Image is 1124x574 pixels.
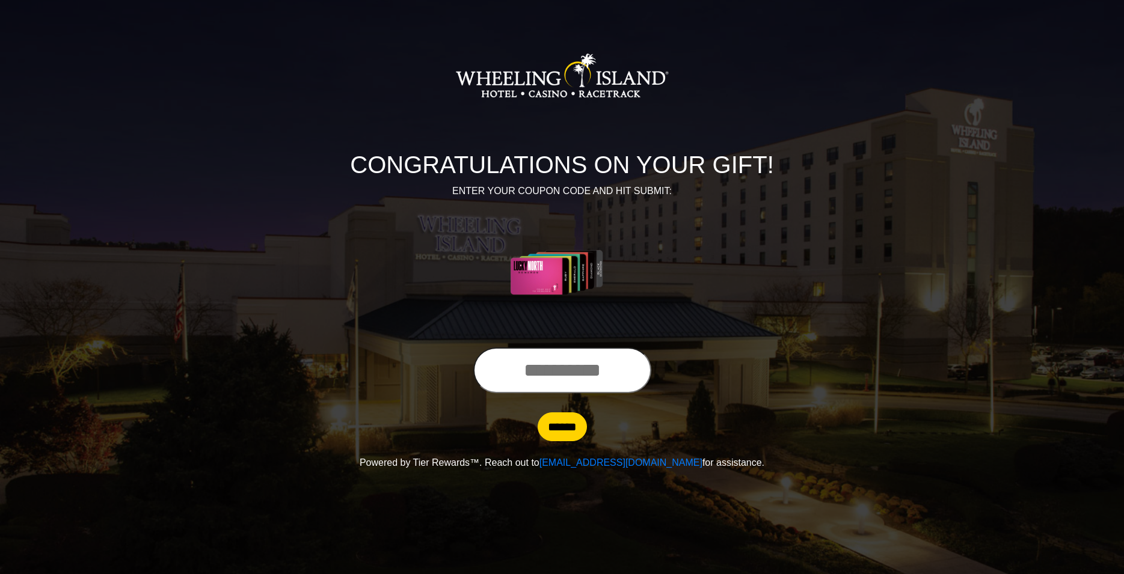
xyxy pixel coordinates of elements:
[455,16,669,136] img: Logo
[482,213,642,333] img: Center Image
[229,150,896,179] h1: CONGRATULATIONS ON YOUR GIFT!
[229,184,896,198] p: ENTER YOUR COUPON CODE AND HIT SUBMIT:
[360,457,764,468] span: Powered by Tier Rewards™. Reach out to for assistance.
[539,457,702,468] a: [EMAIL_ADDRESS][DOMAIN_NAME]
